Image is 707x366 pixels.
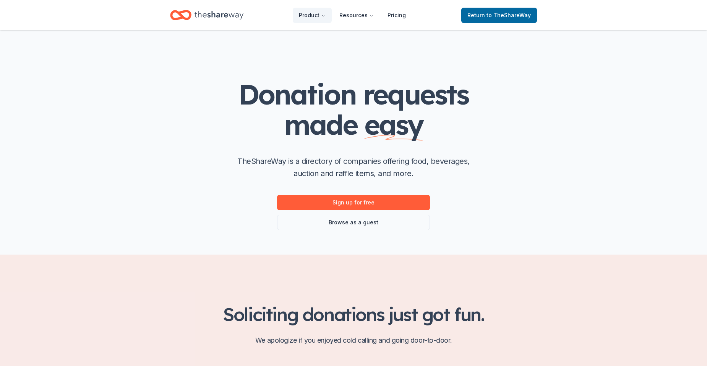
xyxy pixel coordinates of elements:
[293,8,332,23] button: Product
[170,334,537,346] p: We apologize if you enjoyed cold calling and going door-to-door.
[461,8,537,23] a: Returnto TheShareWay
[364,107,423,142] span: easy
[467,11,531,20] span: Return
[277,195,430,210] a: Sign up for free
[170,6,243,24] a: Home
[333,8,380,23] button: Resources
[293,6,412,24] nav: Main
[486,12,531,18] span: to TheShareWay
[231,155,476,180] p: TheShareWay is a directory of companies offering food, beverages, auction and raffle items, and m...
[170,304,537,325] h2: Soliciting donations just got fun.
[201,79,506,140] h1: Donation requests made
[277,215,430,230] a: Browse as a guest
[381,8,412,23] a: Pricing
